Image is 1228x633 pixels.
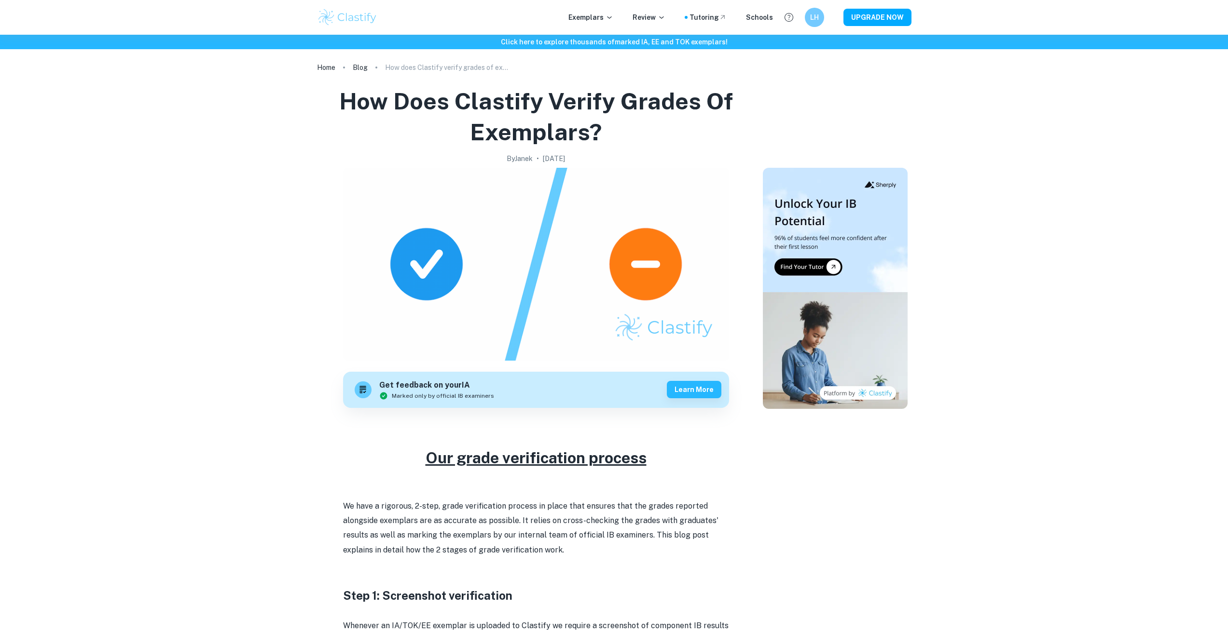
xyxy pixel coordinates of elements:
[385,62,511,73] p: How does Clastify verify grades of exemplars?
[667,381,721,398] button: Learn more
[317,8,378,27] img: Clastify logo
[379,379,494,391] h6: Get feedback on your IA
[537,153,539,164] p: •
[343,372,729,408] a: Get feedback on yourIAMarked only by official IB examinersLearn more
[392,391,494,400] span: Marked only by official IB examiners
[690,12,727,23] a: Tutoring
[543,153,565,164] h2: [DATE]
[2,37,1226,47] h6: Click here to explore thousands of marked IA, EE and TOK exemplars !
[343,168,729,361] img: How does Clastify verify grades of exemplars? cover image
[353,61,368,74] a: Blog
[568,12,613,23] p: Exemplars
[633,12,665,23] p: Review
[317,61,335,74] a: Home
[809,12,820,23] h6: LH
[321,86,751,148] h1: How does Clastify verify grades of exemplars?
[805,8,824,27] button: LH
[763,168,908,409] img: Thumbnail
[843,9,911,26] button: UPGRADE NOW
[781,9,797,26] button: Help and Feedback
[343,499,729,558] p: We have a rigorous, 2-step, grade verification process in place that ensures that the grades repo...
[426,449,647,467] u: Our grade verification process
[746,12,773,23] a: Schools
[507,153,533,164] h2: By Janek
[343,587,729,604] h3: Step 1: Screenshot verification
